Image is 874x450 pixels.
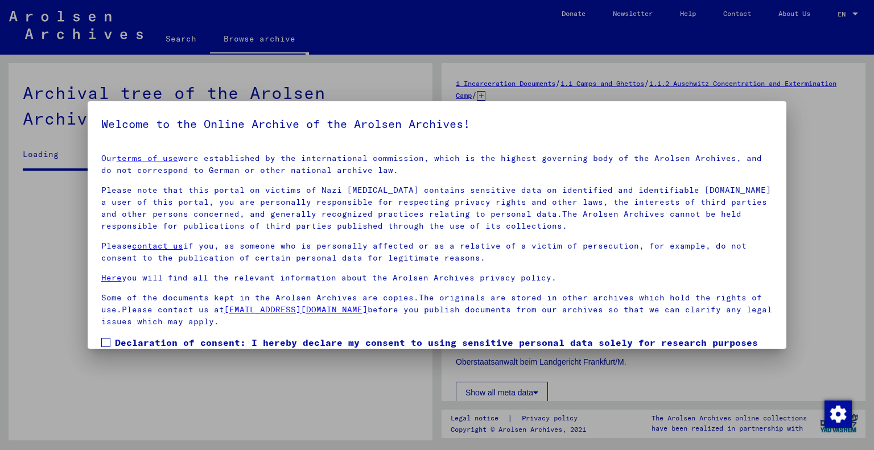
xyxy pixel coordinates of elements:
[117,153,178,163] a: terms of use
[101,115,773,133] h5: Welcome to the Online Archive of the Arolsen Archives!
[115,336,773,377] span: Declaration of consent: I hereby declare my consent to using sensitive personal data solely for r...
[132,241,183,251] a: contact us
[824,401,852,428] img: Change consent
[101,272,773,284] p: you will find all the relevant information about the Arolsen Archives privacy policy.
[101,240,773,264] p: Please if you, as someone who is personally affected or as a relative of a victim of persecution,...
[101,152,773,176] p: Our were established by the international commission, which is the highest governing body of the ...
[101,184,773,232] p: Please note that this portal on victims of Nazi [MEDICAL_DATA] contains sensitive data on identif...
[101,273,122,283] a: Here
[224,304,368,315] a: [EMAIL_ADDRESS][DOMAIN_NAME]
[101,292,773,328] p: Some of the documents kept in the Arolsen Archives are copies.The originals are stored in other a...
